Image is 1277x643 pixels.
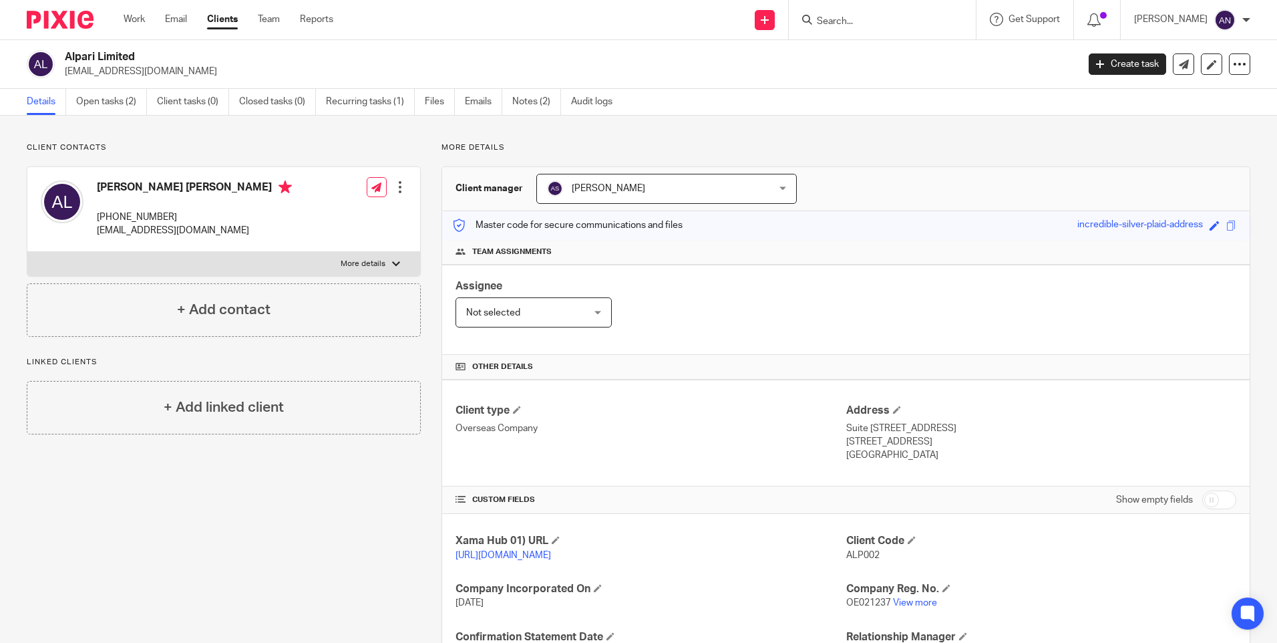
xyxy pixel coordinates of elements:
[124,13,145,26] a: Work
[207,13,238,26] a: Clients
[455,404,846,418] h4: Client type
[1077,218,1203,233] div: incredible-silver-plaid-address
[455,281,502,291] span: Assignee
[455,598,484,608] span: [DATE]
[164,397,284,418] h4: + Add linked client
[239,89,316,115] a: Closed tasks (0)
[893,598,937,608] a: View more
[76,89,147,115] a: Open tasks (2)
[41,180,83,223] img: svg%3E
[465,89,502,115] a: Emails
[279,180,292,194] i: Primary
[1116,493,1193,507] label: Show empty fields
[455,582,846,596] h4: Company Incorporated On
[547,180,563,197] img: svg%3E
[97,211,292,224] p: [PHONE_NUMBER]
[326,89,415,115] a: Recurring tasks (1)
[846,534,1236,548] h4: Client Code
[177,299,270,320] h4: + Add contact
[1134,13,1208,26] p: [PERSON_NAME]
[1009,15,1060,24] span: Get Support
[846,448,1236,462] p: [GEOGRAPHIC_DATA]
[455,551,551,560] a: [URL][DOMAIN_NAME]
[455,495,846,505] h4: CUSTOM FIELDS
[97,224,292,237] p: [EMAIL_ADDRESS][DOMAIN_NAME]
[455,182,523,195] h3: Client manager
[27,11,94,29] img: Pixie
[815,16,936,28] input: Search
[846,551,880,560] span: ALP002
[572,184,645,193] span: [PERSON_NAME]
[455,534,846,548] h4: Xama Hub 01) URL
[472,362,533,372] span: Other details
[27,50,55,78] img: svg%3E
[846,582,1236,596] h4: Company Reg. No.
[1089,53,1166,75] a: Create task
[455,422,846,435] p: Overseas Company
[157,89,229,115] a: Client tasks (0)
[425,89,455,115] a: Files
[27,357,421,368] p: Linked clients
[441,142,1250,153] p: More details
[846,404,1236,418] h4: Address
[258,13,280,26] a: Team
[65,65,1069,78] p: [EMAIL_ADDRESS][DOMAIN_NAME]
[846,435,1236,448] p: [STREET_ADDRESS]
[846,422,1236,435] p: Suite [STREET_ADDRESS]
[1214,9,1236,31] img: svg%3E
[65,50,868,64] h2: Alpari Limited
[341,259,385,269] p: More details
[846,598,891,608] span: OE021237
[300,13,333,26] a: Reports
[97,180,292,197] h4: [PERSON_NAME] [PERSON_NAME]
[512,89,561,115] a: Notes (2)
[165,13,187,26] a: Email
[571,89,622,115] a: Audit logs
[472,247,552,257] span: Team assignments
[27,89,66,115] a: Details
[27,142,421,153] p: Client contacts
[452,219,683,232] p: Master code for secure communications and files
[466,308,520,317] span: Not selected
